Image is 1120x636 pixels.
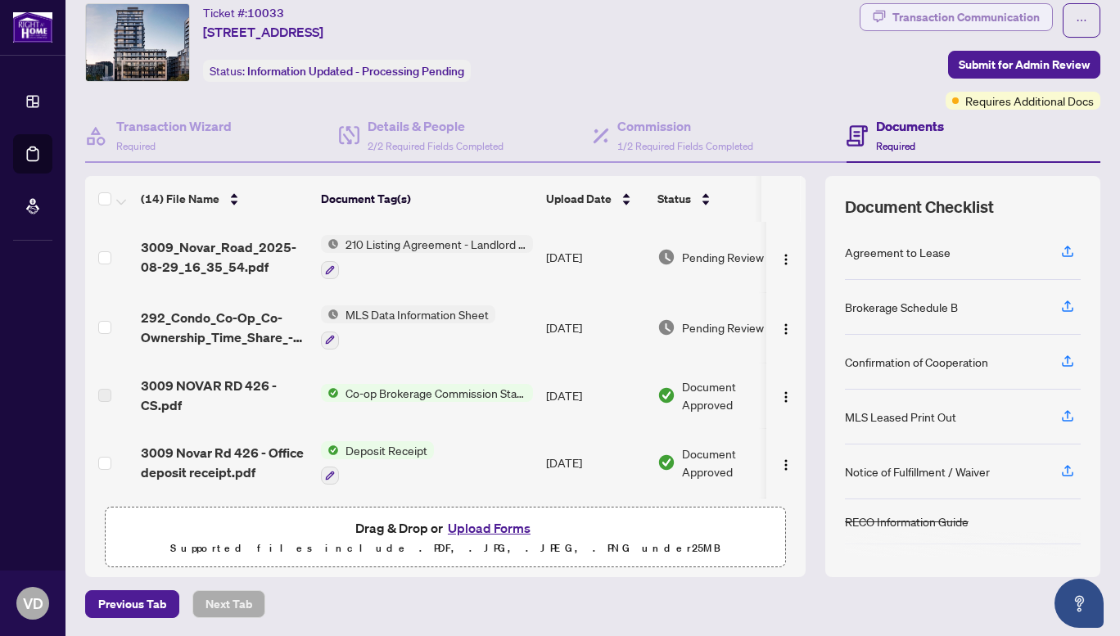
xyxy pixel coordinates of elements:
span: 3009 NOVAR RD 426 - CS.pdf [141,376,308,415]
span: 3009 Novar Rd 426 - Office deposit receipt.pdf [141,443,308,482]
img: IMG-W12287324_1.jpg [86,4,189,81]
button: Logo [773,314,799,341]
button: Logo [773,244,799,270]
img: Document Status [657,386,675,404]
span: Document Checklist [845,196,994,219]
span: 1/2 Required Fields Completed [617,140,753,152]
th: Status [651,176,790,222]
h4: Details & People [368,116,504,136]
button: Status IconMLS Data Information Sheet [321,305,495,350]
button: Next Tab [192,590,265,618]
th: Document Tag(s) [314,176,540,222]
span: (14) File Name [141,190,219,208]
img: Document Status [657,453,675,471]
span: Status [657,190,691,208]
img: Logo [779,458,793,471]
td: [DATE] [540,292,651,363]
span: Document Approved [682,444,784,480]
td: [DATE] [540,363,651,428]
button: Previous Tab [85,590,179,618]
img: Logo [779,323,793,336]
span: MLS Data Information Sheet [339,305,495,323]
span: ellipsis [1076,15,1087,26]
button: Transaction Communication [860,3,1053,31]
img: Document Status [657,248,675,266]
span: Upload Date [546,190,612,208]
span: 292_Condo_Co-Op_Co-Ownership_Time_Share_-_Lease_Sub-Lease_MLS_Data_Information_Form_-_PropTx-[PER... [141,308,308,347]
button: Status Icon210 Listing Agreement - Landlord Representation Agreement Authority to Offer forLease [321,235,533,279]
img: Document Status [657,318,675,336]
div: Ticket #: [203,3,284,22]
td: [DATE] [540,428,651,498]
button: Upload Forms [443,517,535,539]
span: 3009_Novar_Road_2025-08-29_16_35_54.pdf [141,237,308,277]
p: Supported files include .PDF, .JPG, .JPEG, .PNG under 25 MB [115,539,775,558]
span: Submit for Admin Review [959,52,1090,78]
button: Logo [773,382,799,408]
button: Open asap [1055,579,1104,628]
img: Status Icon [321,305,339,323]
td: [DATE] [540,498,651,568]
div: Brokerage Schedule B [845,298,958,316]
div: MLS Leased Print Out [845,408,956,426]
span: 2/2 Required Fields Completed [368,140,504,152]
div: Transaction Communication [892,4,1040,30]
button: Submit for Admin Review [948,51,1100,79]
img: logo [13,12,52,43]
span: 210 Listing Agreement - Landlord Representation Agreement Authority to Offer forLease [339,235,533,253]
td: [DATE] [540,222,651,292]
span: VD [23,592,43,615]
h4: Transaction Wizard [116,116,232,136]
span: Required [876,140,915,152]
span: Drag & Drop orUpload FormsSupported files include .PDF, .JPG, .JPEG, .PNG under25MB [106,507,785,568]
span: Information Updated - Processing Pending [247,64,464,79]
img: Logo [779,253,793,266]
img: Status Icon [321,384,339,402]
span: Co-op Brokerage Commission Statement [339,384,533,402]
span: Requires Additional Docs [965,92,1094,110]
div: Confirmation of Cooperation [845,353,988,371]
th: Upload Date [540,176,651,222]
div: Notice of Fulfillment / Waiver [845,462,990,480]
img: Status Icon [321,235,339,253]
span: Required [116,140,156,152]
span: [STREET_ADDRESS] [203,22,323,42]
span: Drag & Drop or [355,517,535,539]
span: Document Approved [682,377,784,413]
span: 10033 [247,6,284,20]
span: Deposit Receipt [339,441,434,459]
span: Previous Tab [98,591,166,617]
div: Status: [203,60,471,82]
div: RECO Information Guide [845,512,969,530]
button: Status IconCo-op Brokerage Commission Statement [321,384,533,402]
h4: Documents [876,116,944,136]
img: Status Icon [321,441,339,459]
div: Agreement to Lease [845,243,951,261]
h4: Commission [617,116,753,136]
button: Status IconDeposit Receipt [321,441,434,485]
span: Pending Review [682,248,764,266]
button: Logo [773,449,799,476]
span: Pending Review [682,318,764,336]
th: (14) File Name [134,176,314,222]
img: Logo [779,390,793,404]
